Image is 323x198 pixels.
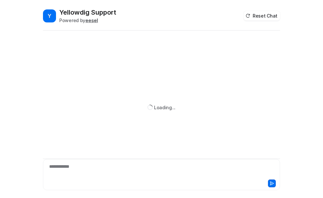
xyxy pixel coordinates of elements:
span: Y [43,9,56,22]
div: Loading... [154,104,176,111]
h2: Yellowdig Support [59,8,116,17]
button: Reset Chat [244,11,280,20]
b: eesel [85,18,98,23]
div: Powered by [59,17,116,24]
